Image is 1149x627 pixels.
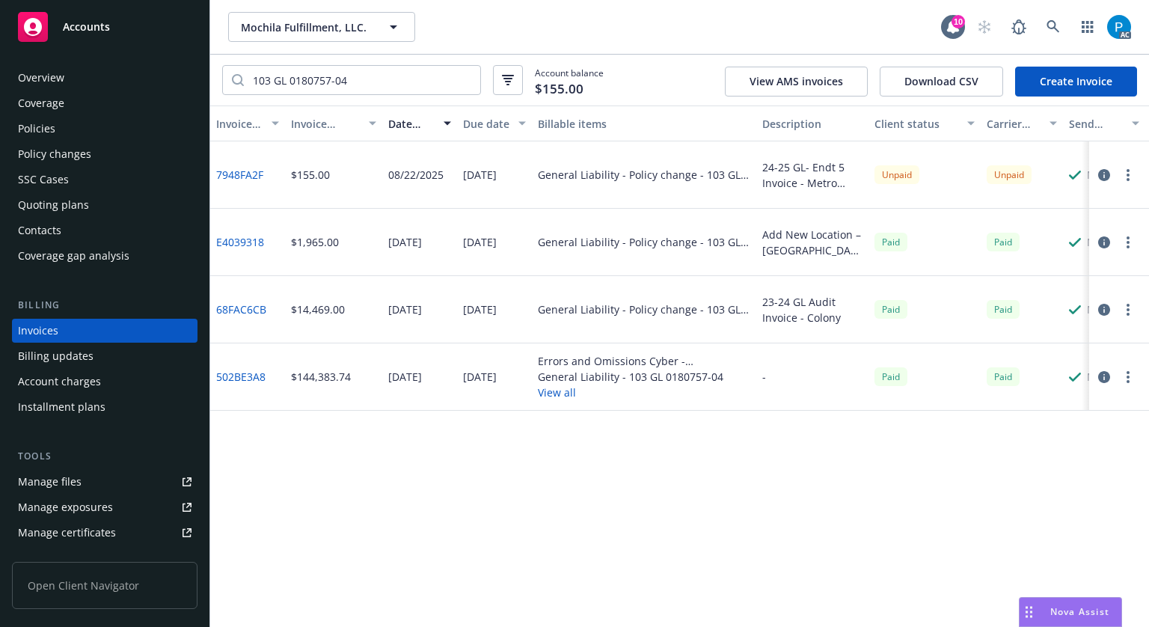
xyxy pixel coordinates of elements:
div: Paid [874,367,907,386]
div: Contacts [18,218,61,242]
div: Billing [12,298,197,313]
a: Installment plans [12,395,197,419]
a: Coverage [12,91,197,115]
div: [DATE] [463,234,497,250]
div: [DATE] [463,302,497,317]
span: Accounts [63,21,110,33]
div: General Liability - Policy change - 103 GL 0180757-04 [538,234,750,250]
span: Open Client Navigator [12,562,197,609]
span: Nova Assist [1050,605,1109,618]
button: Date issued [382,105,457,141]
div: 23-24 GL Audit Invoice - Colony [762,294,862,325]
div: Invoices [18,319,58,343]
div: $155.00 [291,167,330,183]
a: Billing updates [12,344,197,368]
div: Billable items [538,116,750,132]
div: Paid [987,367,1020,386]
div: Policies [18,117,55,141]
div: 10 [952,15,965,28]
div: Add New Location – [GEOGRAPHIC_DATA], [GEOGRAPHIC_DATA] [762,227,862,258]
div: Invoice ID [216,116,263,132]
a: Search [1038,12,1068,42]
button: Nova Assist [1019,597,1122,627]
div: Unpaid [987,165,1032,184]
div: Overview [18,66,64,90]
div: Account charges [18,370,101,394]
div: 08/22/2025 [388,167,444,183]
div: Manage files [18,470,82,494]
a: 502BE3A8 [216,369,266,385]
div: $1,965.00 [291,234,339,250]
div: [DATE] [388,302,422,317]
div: Paid [987,233,1020,251]
a: Account charges [12,370,197,394]
div: Paid [987,300,1020,319]
a: Coverage gap analysis [12,244,197,268]
input: Filter by keyword... [244,66,480,94]
div: Billing updates [18,344,94,368]
a: E4039318 [216,234,264,250]
div: Client status [874,116,958,132]
div: $14,469.00 [291,302,345,317]
div: [DATE] [463,369,497,385]
div: Paid [874,233,907,251]
button: Carrier status [981,105,1063,141]
span: $155.00 [535,79,583,99]
div: 24-25 GL- Endt 5 Invoice - Metro Trailer Leasing, Inc. added as AI [762,159,862,191]
div: Manage exposures [18,495,113,519]
div: Date issued [388,116,435,132]
div: Carrier status [987,116,1041,132]
a: Switch app [1073,12,1103,42]
div: General Liability - 103 GL 0180757-04 [538,369,750,385]
img: photo [1107,15,1131,39]
div: Manage claims [18,546,94,570]
a: Manage certificates [12,521,197,545]
button: Mochila Fulfillment, LLC. [228,12,415,42]
div: Installment plans [18,395,105,419]
div: Due date [463,116,509,132]
button: Send result [1063,105,1145,141]
div: Coverage [18,91,64,115]
a: Manage files [12,470,197,494]
div: Tools [12,449,197,464]
span: Account balance [535,67,604,94]
a: Policy changes [12,142,197,166]
a: 68FAC6CB [216,302,266,317]
div: Manage certificates [18,521,116,545]
div: SSC Cases [18,168,69,192]
button: View all [538,385,750,400]
div: [DATE] [388,234,422,250]
div: Coverage gap analysis [18,244,129,268]
div: Invoice amount [291,116,360,132]
div: Paid [874,300,907,319]
div: Drag to move [1020,598,1038,626]
a: SSC Cases [12,168,197,192]
a: Invoices [12,319,197,343]
a: Manage claims [12,546,197,570]
div: - [762,369,766,385]
a: Report a Bug [1004,12,1034,42]
div: Policy changes [18,142,91,166]
a: Contacts [12,218,197,242]
button: Invoice amount [285,105,382,141]
a: Policies [12,117,197,141]
button: View AMS invoices [725,67,868,97]
span: Mochila Fulfillment, LLC. [241,19,370,35]
a: Manage exposures [12,495,197,519]
a: Quoting plans [12,193,197,217]
div: General Liability - Policy change - 103 GL 0180757-04 [538,302,750,317]
div: [DATE] [463,167,497,183]
a: Create Invoice [1015,67,1137,97]
a: 7948FA2F [216,167,263,183]
button: Client status [868,105,981,141]
div: Unpaid [874,165,919,184]
button: Download CSV [880,67,1003,97]
div: Send result [1069,116,1123,132]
